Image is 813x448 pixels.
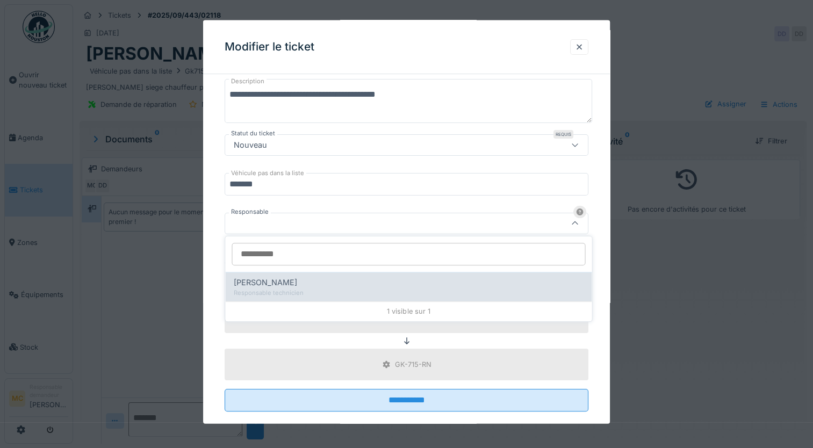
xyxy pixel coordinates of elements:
div: Nouveau [229,139,271,150]
div: GK-715-RN [395,359,431,370]
span: [PERSON_NAME] [234,277,297,288]
label: Description [229,75,267,88]
label: Responsable [229,207,271,216]
h3: Modifier le ticket [225,40,314,54]
div: Mauffrey Academy [382,312,444,322]
div: 1 visible sur 1 [225,302,592,321]
div: Responsable technicien [234,288,583,298]
label: Véhicule pas dans la liste [229,168,306,177]
label: Statut du ticket [229,128,277,138]
div: Requis [553,129,573,138]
